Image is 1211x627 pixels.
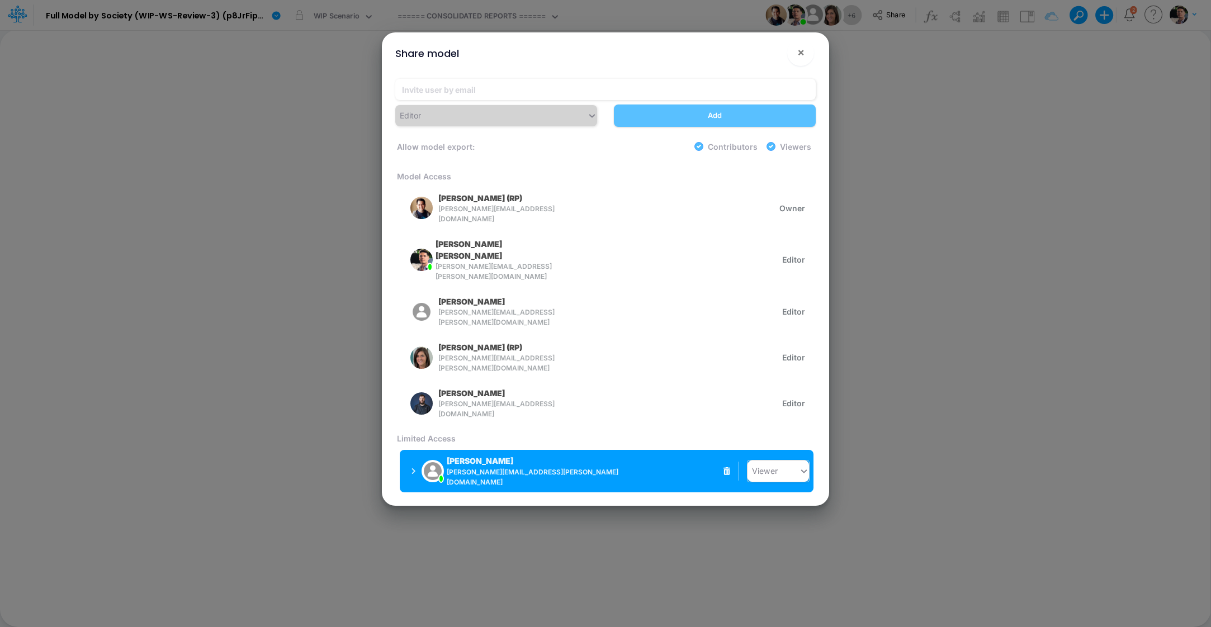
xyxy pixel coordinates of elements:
[436,238,562,262] p: [PERSON_NAME] [PERSON_NAME]
[438,204,562,224] span: [PERSON_NAME][EMAIL_ADDRESS][DOMAIN_NAME]
[752,465,778,477] div: Viewer
[422,460,444,482] img: rounded user avatar
[410,197,433,219] img: rounded user avatar
[395,141,475,153] label: Allow model export:
[780,141,811,153] label: Viewers
[395,46,459,61] div: Share model
[410,301,433,323] img: rounded user avatar
[438,387,505,399] p: [PERSON_NAME]
[782,254,805,265] span: Editor
[438,353,562,373] span: [PERSON_NAME][EMAIL_ADDRESS][PERSON_NAME][DOMAIN_NAME]
[438,399,562,419] span: [PERSON_NAME][EMAIL_ADDRESS][DOMAIN_NAME]
[438,341,522,353] p: [PERSON_NAME] (RP)
[410,392,433,415] img: rounded user avatar
[447,467,637,487] span: [PERSON_NAME][EMAIL_ADDRESS][PERSON_NAME][DOMAIN_NAME]
[438,192,522,204] p: [PERSON_NAME] (RP)
[797,45,805,59] span: ×
[400,454,577,487] button: rounded user avatar[PERSON_NAME][PERSON_NAME][EMAIL_ADDRESS][PERSON_NAME][DOMAIN_NAME]
[782,397,805,409] span: Editor
[438,307,562,327] span: [PERSON_NAME][EMAIL_ADDRESS][PERSON_NAME][DOMAIN_NAME]
[787,39,814,66] button: Close
[395,172,451,181] span: Model Access
[782,351,805,363] span: Editor
[447,455,513,467] p: [PERSON_NAME]
[779,202,805,214] span: Owner
[436,262,562,282] span: [PERSON_NAME][EMAIL_ADDRESS][PERSON_NAME][DOMAIN_NAME]
[395,79,816,100] input: Invite user by email
[708,141,758,153] label: Contributors
[438,296,505,307] p: [PERSON_NAME]
[395,434,456,443] span: Limited Access
[410,346,433,369] img: rounded user avatar
[410,249,433,271] img: rounded user avatar
[782,306,805,317] span: Editor
[739,462,739,481] img: vertical divider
